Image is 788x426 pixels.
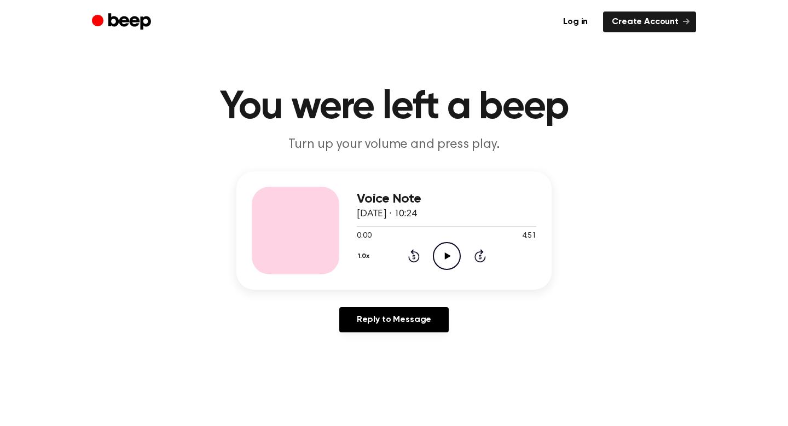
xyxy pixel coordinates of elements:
button: 1.0x [357,247,374,266]
a: Reply to Message [339,307,449,332]
p: Turn up your volume and press play. [184,136,604,154]
span: [DATE] · 10:24 [357,209,417,219]
span: 4:51 [522,231,536,242]
a: Create Account [603,11,696,32]
a: Log in [554,11,596,32]
span: 0:00 [357,231,371,242]
h1: You were left a beep [114,88,674,127]
a: Beep [92,11,154,33]
h3: Voice Note [357,192,536,206]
